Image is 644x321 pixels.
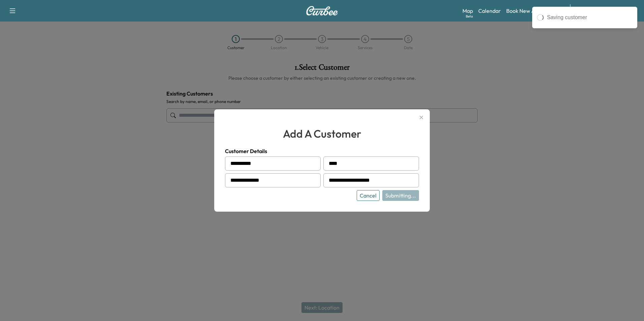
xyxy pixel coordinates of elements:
button: Cancel [357,190,380,201]
div: Saving customer [547,13,633,22]
div: Beta [466,14,473,19]
h4: Customer Details [225,147,419,155]
img: Curbee Logo [306,6,338,15]
a: Book New Appointment [506,7,563,15]
a: MapBeta [462,7,473,15]
h2: add a customer [225,126,419,142]
a: Calendar [478,7,501,15]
